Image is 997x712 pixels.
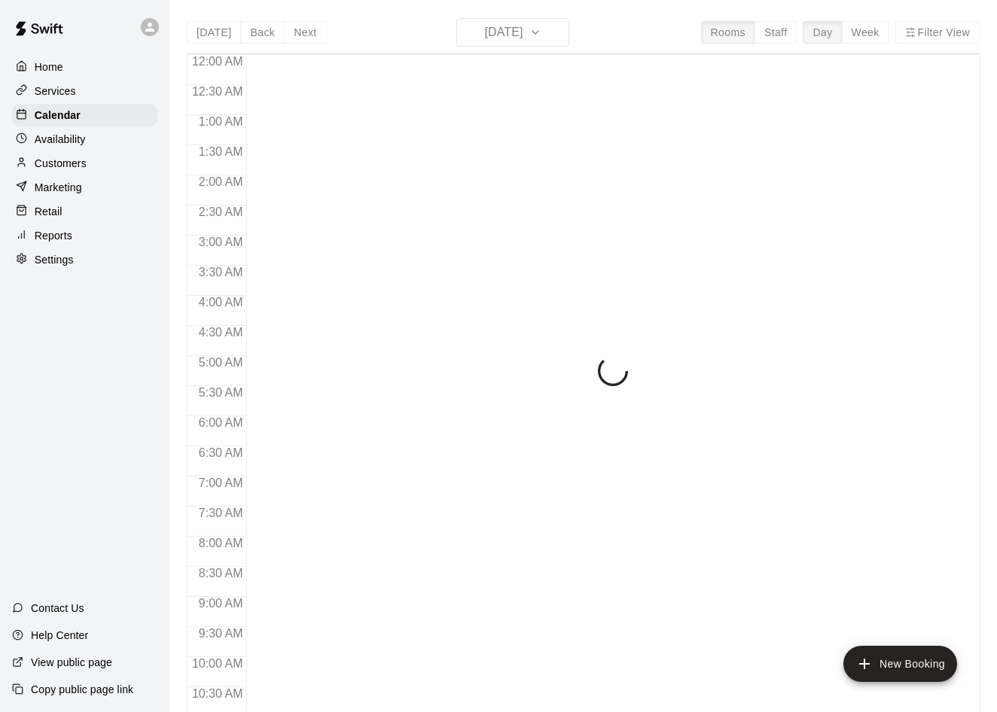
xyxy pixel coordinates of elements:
a: Retail [12,200,157,223]
p: Reports [35,228,72,243]
p: Marketing [35,180,82,195]
p: Availability [35,132,86,147]
span: 12:30 AM [188,85,247,98]
p: Contact Us [31,601,84,616]
span: 8:00 AM [195,537,247,549]
span: 10:30 AM [188,687,247,700]
span: 12:00 AM [188,55,247,68]
span: 5:30 AM [195,386,247,399]
span: 1:00 AM [195,115,247,128]
a: Customers [12,152,157,175]
a: Calendar [12,104,157,126]
span: 8:30 AM [195,567,247,580]
span: 4:00 AM [195,296,247,309]
a: Settings [12,248,157,271]
span: 10:00 AM [188,657,247,670]
span: 1:30 AM [195,145,247,158]
p: Help Center [31,628,88,643]
p: Home [35,59,63,75]
span: 3:30 AM [195,266,247,278]
p: Customers [35,156,87,171]
span: 2:30 AM [195,205,247,218]
span: 4:30 AM [195,326,247,339]
span: 9:30 AM [195,627,247,640]
p: Settings [35,252,74,267]
a: Services [12,80,157,102]
p: Services [35,84,76,99]
span: 7:30 AM [195,507,247,519]
p: Retail [35,204,63,219]
button: add [843,646,957,682]
a: Marketing [12,176,157,199]
span: 6:30 AM [195,446,247,459]
span: 6:00 AM [195,416,247,429]
p: Copy public page link [31,682,133,697]
span: 5:00 AM [195,356,247,369]
span: 9:00 AM [195,597,247,610]
p: Calendar [35,108,81,123]
a: Availability [12,128,157,151]
span: 7:00 AM [195,476,247,489]
a: Reports [12,224,157,247]
a: Home [12,56,157,78]
p: View public page [31,655,112,670]
span: 2:00 AM [195,175,247,188]
span: 3:00 AM [195,236,247,248]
